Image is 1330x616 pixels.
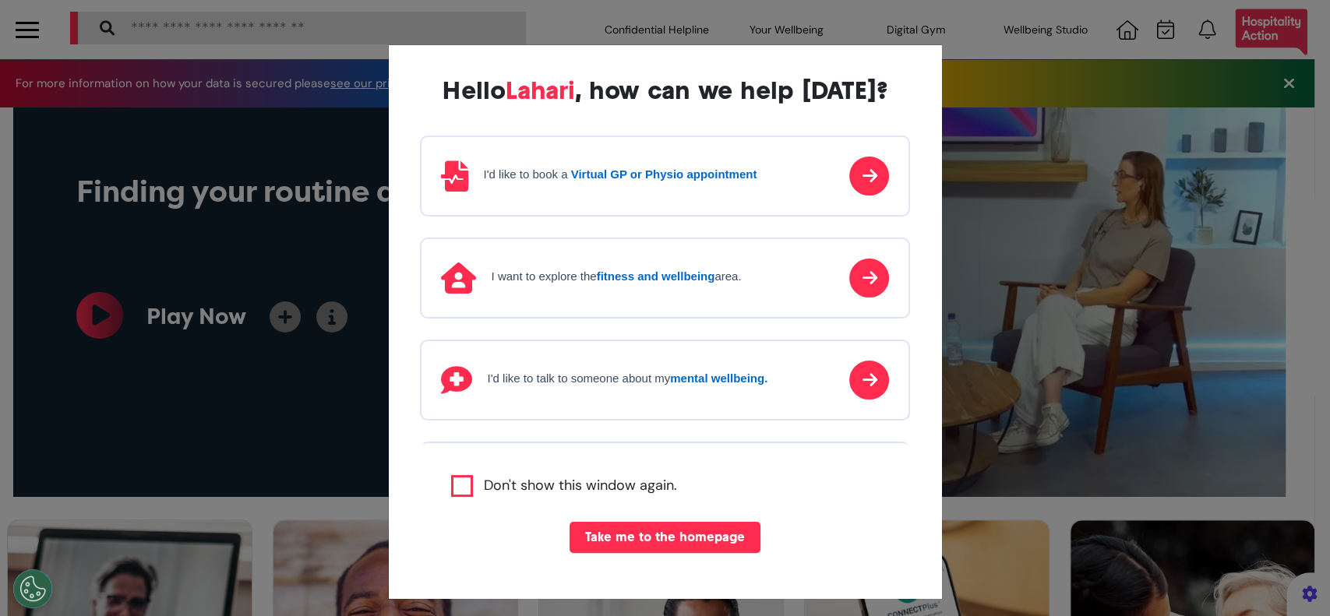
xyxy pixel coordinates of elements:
strong: Virtual GP or Physio appointment [571,167,757,181]
span: Lahari [505,76,574,105]
input: Agree to privacy policy [451,475,473,497]
button: Take me to the homepage [570,522,760,553]
h4: I'd like to book a [484,167,757,181]
strong: fitness and wellbeing [597,269,715,283]
label: Don't show this window again. [484,475,677,497]
h4: I'd like to talk to someone about my [488,371,768,385]
button: Open Preferences [13,569,52,608]
div: Hello , how can we help [DATE]? [420,76,911,104]
h4: I want to explore the area. [492,269,742,283]
strong: mental wellbeing. [670,371,767,385]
